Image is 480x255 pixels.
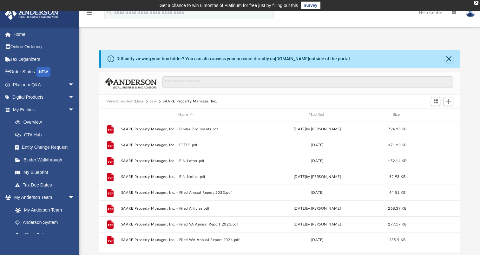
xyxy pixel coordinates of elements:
span: 277.17 KB [388,223,406,226]
img: Anderson Advisors Platinum Portal [3,8,60,20]
span: arrow_drop_down [68,103,81,116]
i: search [106,9,113,16]
span: arrow_drop_down [68,78,81,91]
div: id [102,112,118,118]
div: grid [99,121,460,252]
a: Order StatusNEW [4,66,84,79]
div: [DATE] [253,158,382,164]
button: SAARE Property Manager, Inc. - Filed Articles.pdf [121,206,250,211]
a: Binder Walkthrough [9,154,84,166]
span: 371.93 KB [388,143,406,147]
span: 794.95 KB [388,128,406,131]
a: Tax Due Dates [9,179,84,191]
div: Modified [253,112,382,118]
a: Overview [9,116,84,129]
a: Home [4,28,84,41]
a: My Entitiesarrow_drop_down [4,103,84,116]
span: 52.93 KB [389,175,405,179]
a: My Anderson Teamarrow_drop_down [4,191,81,204]
button: SAARE Property Manager, Inc. - EIN Notice.pdf [121,175,250,179]
div: id [413,112,457,118]
a: Entity Change Request [9,141,84,154]
button: SAARE Property Manager, Inc. - Binder Documents.pdf [121,127,250,131]
button: Switch to Grid View [431,97,440,106]
img: User Pic [466,8,475,17]
div: [DATE] by [PERSON_NAME] [253,127,382,132]
span: arrow_drop_down [68,191,81,204]
a: Digital Productsarrow_drop_down [4,91,84,104]
button: SAARE Property Manager, Inc. [163,99,217,104]
input: Search files and folders [162,76,453,88]
div: [DATE] [253,142,382,148]
a: Platinum Q&Aarrow_drop_down [4,78,84,91]
a: Client Referrals [9,229,81,241]
div: NEW [36,67,50,77]
a: survey [301,2,320,9]
div: [DATE] [253,237,382,243]
button: SAARE Property Manager, Inc. - EIN Letter.pdf [121,159,250,163]
div: close [474,1,478,5]
span: 44.51 KB [389,191,405,194]
div: [DATE] by [PERSON_NAME] [253,222,382,227]
div: Size [385,112,410,118]
div: Difficulty viewing your box folder? You can also access your account directly on outside of the p... [116,56,351,62]
span: arrow_drop_down [68,91,81,104]
a: [DOMAIN_NAME] [275,56,309,61]
a: Anderson System [9,216,81,229]
a: My Blueprint [9,166,81,179]
div: Name [121,112,250,118]
button: SAARE Property Manager, Inc. - Filed WA Annual Report 2024.pdf [121,238,250,242]
i: menu [86,9,93,16]
button: Close [444,55,453,63]
button: Law [150,99,157,104]
button: SAARE Property Manager, Inc. - EFTPS.pdf [121,143,250,147]
span: 235.9 KB [389,238,405,242]
div: Get a chance to win 6 months of Platinum for free just by filling out this [160,2,298,9]
a: CTA Hub [9,128,84,141]
div: [DATE] [253,190,382,196]
a: Online Ordering [4,41,84,53]
a: menu [86,12,93,16]
div: [DATE] by [PERSON_NAME] [253,174,382,180]
button: SAARE Property Manager, Inc. - Filed Annual Report 2023.pdf [121,191,250,195]
button: Viewable-ClientDocs [106,99,144,104]
a: Tax Organizers [4,53,84,66]
span: 152.14 KB [388,159,406,163]
a: My Anderson Team [9,204,78,216]
span: 268.39 KB [388,207,406,210]
button: Add [444,97,453,106]
button: SAARE Property Manager, Inc. - Filed VA Annual Report 2025.pdf [121,222,250,226]
div: [DATE] by [PERSON_NAME] [253,206,382,212]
